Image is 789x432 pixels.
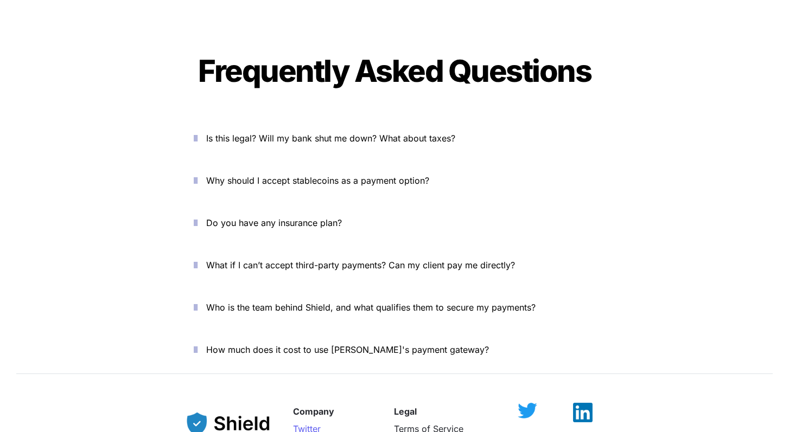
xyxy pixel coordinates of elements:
span: What if I can’t accept third-party payments? Can my client pay me directly? [206,260,515,270]
button: How much does it cost to use [PERSON_NAME]'s payment gateway? [177,333,612,366]
span: Who is the team behind Shield, and what qualifies them to secure my payments? [206,302,536,313]
span: Is this legal? Will my bank shut me down? What about taxes? [206,133,455,144]
button: Is this legal? Will my bank shut me down? What about taxes? [177,121,612,155]
button: What if I can’t accept third-party payments? Can my client pay me directly? [177,248,612,282]
strong: Legal [394,406,417,417]
button: Why should I accept stablecoins as a payment option? [177,164,612,197]
button: Who is the team behind Shield, and what qualifies them to secure my payments? [177,291,612,324]
span: Frequently Asked Questions [198,53,591,89]
button: Do you have any insurance plan? [177,206,612,240]
span: How much does it cost to use [PERSON_NAME]'s payment gateway? [206,344,489,355]
span: Why should I accept stablecoins as a payment option? [206,175,429,186]
span: Do you have any insurance plan? [206,217,342,228]
strong: Company [293,406,334,417]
